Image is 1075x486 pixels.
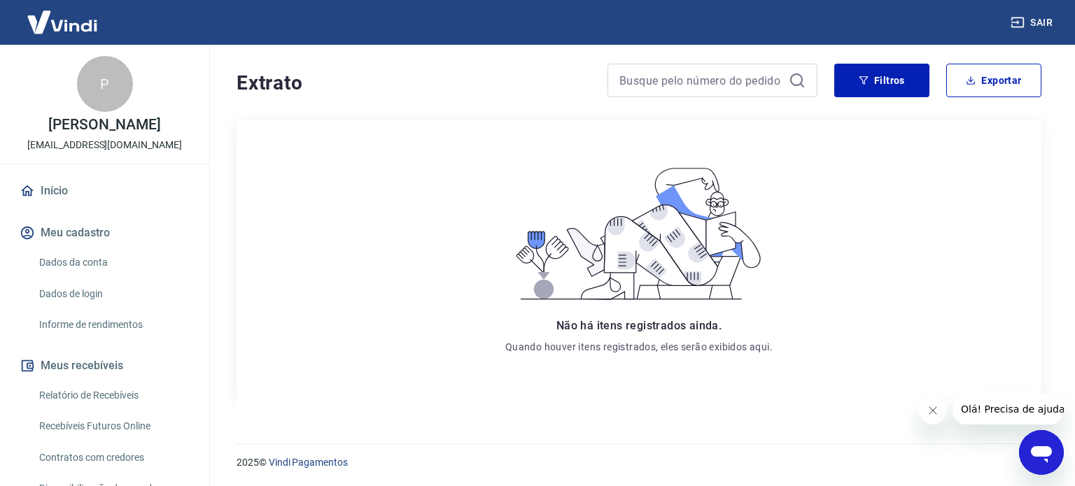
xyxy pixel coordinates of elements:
h4: Extrato [237,69,591,97]
button: Sair [1008,10,1058,36]
button: Filtros [834,64,929,97]
a: Início [17,176,192,206]
span: Olá! Precisa de ajuda? [8,10,118,21]
a: Informe de rendimentos [34,310,192,339]
img: Vindi [17,1,108,43]
a: Recebíveis Futuros Online [34,412,192,441]
a: Dados da conta [34,248,192,277]
a: Vindi Pagamentos [269,457,348,468]
p: [EMAIL_ADDRESS][DOMAIN_NAME] [27,138,182,152]
div: P [77,56,133,112]
button: Meu cadastro [17,217,192,248]
span: Não há itens registrados ainda. [556,319,722,332]
iframe: Mensagem da empresa [953,394,1064,424]
a: Contratos com credores [34,443,192,472]
p: 2025 © [237,455,1041,470]
p: Quando houver itens registrados, eles serão exibidos aqui. [505,340,773,354]
button: Exportar [946,64,1041,97]
iframe: Botão para abrir a janela de mensagens [1019,430,1064,475]
button: Meus recebíveis [17,350,192,381]
a: Dados de login [34,280,192,308]
a: Relatório de Recebíveis [34,381,192,410]
iframe: Fechar mensagem [919,396,947,424]
p: [PERSON_NAME] [48,117,160,132]
input: Busque pelo número do pedido [619,70,783,91]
